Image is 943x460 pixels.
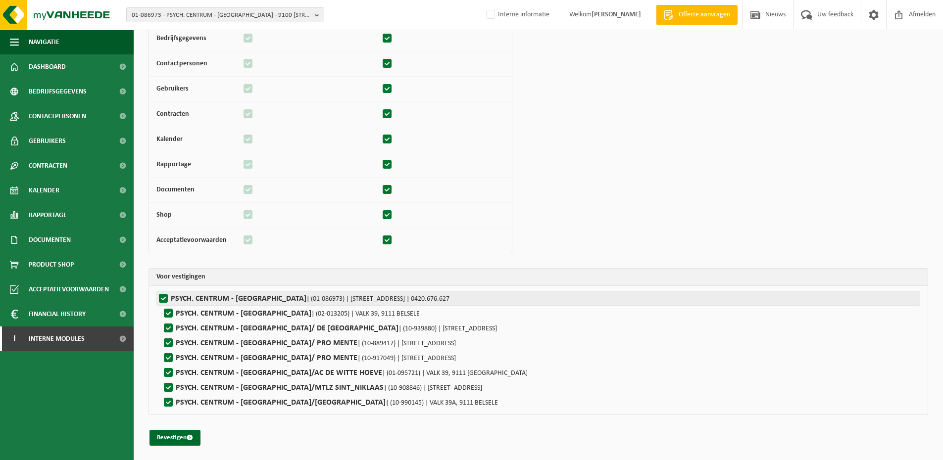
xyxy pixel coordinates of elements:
button: Bevestigen [149,430,200,446]
span: | (10-908846) | [STREET_ADDRESS] [384,384,482,392]
span: Documenten [29,228,71,252]
strong: [PERSON_NAME] [592,11,641,18]
label: PSYCH. CENTRUM - [GEOGRAPHIC_DATA] [156,291,920,306]
th: Voor vestigingen [149,269,928,286]
label: PSYCH. CENTRUM - [GEOGRAPHIC_DATA] [161,306,533,321]
span: I [10,326,19,351]
span: Interne modules [29,326,85,351]
label: Interne informatie [484,7,549,22]
span: Offerte aanvragen [676,10,733,20]
label: PSYCH. CENTRUM - [GEOGRAPHIC_DATA]/AC DE WITTE HOEVE [161,365,533,380]
span: Financial History [29,302,86,326]
strong: Documenten [156,186,195,193]
span: Acceptatievoorwaarden [29,277,109,302]
span: | (10-990145) | VALK 39A, 9111 BELSELE [386,399,498,407]
strong: Acceptatievoorwaarden [156,236,227,244]
span: Dashboard [29,54,66,79]
strong: Bedrijfsgegevens [156,35,206,42]
span: | (01-095721) | VALK 39, 9111 [GEOGRAPHIC_DATA] [382,369,528,377]
label: PSYCH. CENTRUM - [GEOGRAPHIC_DATA]/ DE [GEOGRAPHIC_DATA] [161,321,533,335]
span: Rapportage [29,203,67,228]
strong: Contactpersonen [156,60,207,67]
span: Bedrijfsgegevens [29,79,87,104]
strong: Rapportage [156,161,191,168]
strong: Gebruikers [156,85,189,92]
strong: Kalender [156,136,183,143]
button: 01-086973 - PSYCH. CENTRUM - [GEOGRAPHIC_DATA] - 9100 [STREET_ADDRESS] [126,7,324,22]
label: PSYCH. CENTRUM - [GEOGRAPHIC_DATA]/ PRO MENTE [161,350,533,365]
span: | (10-917049) | [STREET_ADDRESS] [357,355,456,362]
strong: Shop [156,211,172,219]
span: | (02-013205) | VALK 39, 9111 BELSELE [311,310,420,318]
span: 01-086973 - PSYCH. CENTRUM - [GEOGRAPHIC_DATA] - 9100 [STREET_ADDRESS] [132,8,311,23]
span: Contracten [29,153,67,178]
a: Offerte aanvragen [656,5,738,25]
span: Kalender [29,178,59,203]
span: | (10-939880) | [STREET_ADDRESS] [398,325,497,332]
span: | (01-086973) | [STREET_ADDRESS] | 0420.676.627 [306,295,449,303]
label: PSYCH. CENTRUM - [GEOGRAPHIC_DATA]/ PRO MENTE [161,335,533,350]
span: Product Shop [29,252,74,277]
span: Contactpersonen [29,104,86,129]
span: Gebruikers [29,129,66,153]
span: Navigatie [29,30,59,54]
span: | (10-889417) | [STREET_ADDRESS] [357,340,456,347]
label: PSYCH. CENTRUM - [GEOGRAPHIC_DATA]/MTLZ SINT_NIKLAAS [161,380,533,395]
strong: Contracten [156,110,189,118]
label: PSYCH. CENTRUM - [GEOGRAPHIC_DATA]/[GEOGRAPHIC_DATA] [161,395,533,410]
